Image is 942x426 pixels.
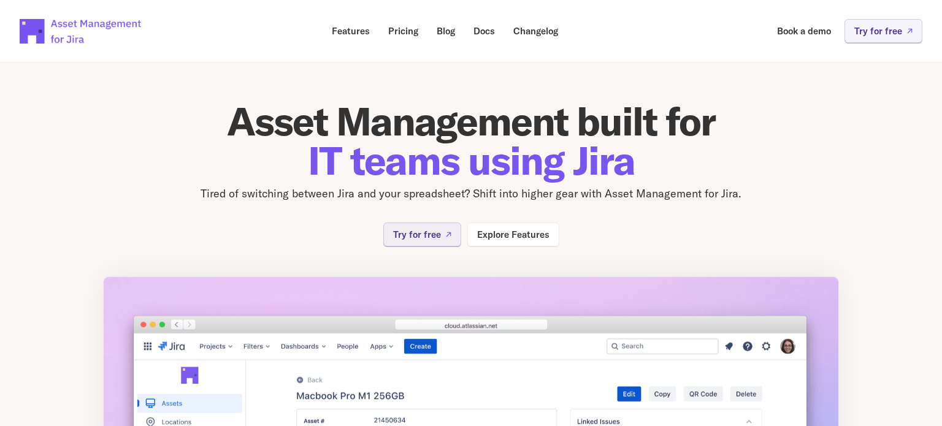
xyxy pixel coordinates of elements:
[477,230,549,239] p: Explore Features
[380,19,427,43] a: Pricing
[103,102,839,180] h1: Asset Management built for
[854,26,902,36] p: Try for free
[777,26,831,36] p: Book a demo
[467,223,559,246] a: Explore Features
[505,19,567,43] a: Changelog
[428,19,464,43] a: Blog
[383,223,461,246] a: Try for free
[332,26,370,36] p: Features
[308,135,635,185] span: IT teams using Jira
[393,230,441,239] p: Try for free
[513,26,558,36] p: Changelog
[465,19,504,43] a: Docs
[768,19,840,43] a: Book a demo
[844,19,922,43] a: Try for free
[388,26,418,36] p: Pricing
[473,26,495,36] p: Docs
[103,185,839,203] p: Tired of switching between Jira and your spreadsheet? Shift into higher gear with Asset Managemen...
[437,26,455,36] p: Blog
[323,19,378,43] a: Features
